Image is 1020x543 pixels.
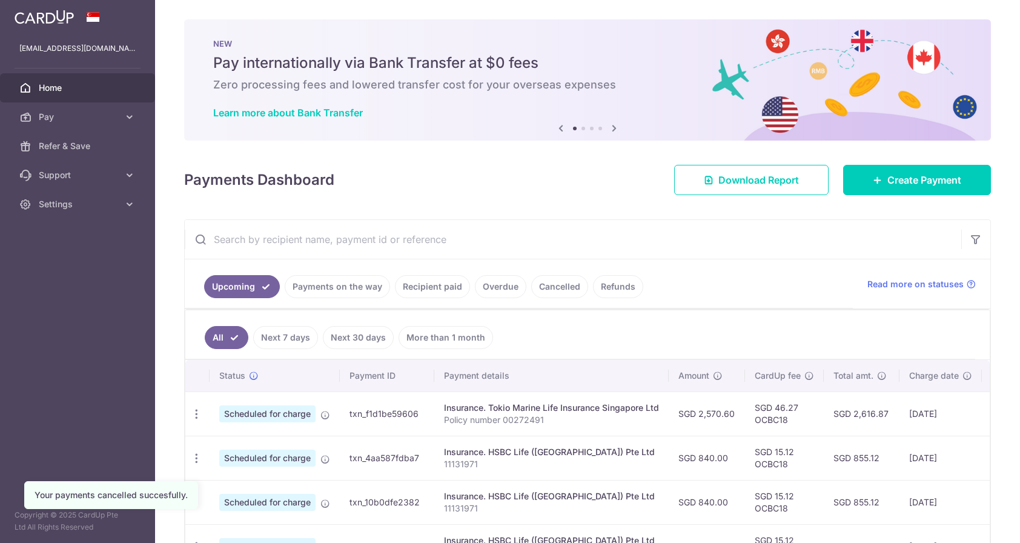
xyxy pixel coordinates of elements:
[899,480,982,524] td: [DATE]
[843,165,991,195] a: Create Payment
[444,414,659,426] p: Policy number 00272491
[184,169,334,191] h4: Payments Dashboard
[593,275,643,298] a: Refunds
[444,490,659,502] div: Insurance. HSBC Life ([GEOGRAPHIC_DATA]) Pte Ltd
[745,480,824,524] td: SGD 15.12 OCBC18
[205,326,248,349] a: All
[899,391,982,436] td: [DATE]
[669,436,745,480] td: SGD 840.00
[219,370,245,382] span: Status
[253,326,318,349] a: Next 7 days
[19,42,136,55] p: [EMAIL_ADDRESS][DOMAIN_NAME]
[213,53,962,73] h5: Pay internationally via Bank Transfer at $0 fees
[899,436,982,480] td: [DATE]
[824,480,899,524] td: SGD 855.12
[745,436,824,480] td: SGD 15.12 OCBC18
[444,446,659,458] div: Insurance. HSBC Life ([GEOGRAPHIC_DATA]) Pte Ltd
[185,220,961,259] input: Search by recipient name, payment id or reference
[475,275,526,298] a: Overdue
[887,173,961,187] span: Create Payment
[824,391,899,436] td: SGD 2,616.87
[340,480,434,524] td: txn_10b0dfe2382
[39,111,119,123] span: Pay
[39,82,119,94] span: Home
[340,436,434,480] td: txn_4aa587fdba7
[399,326,493,349] a: More than 1 month
[434,360,669,391] th: Payment details
[909,370,959,382] span: Charge date
[395,275,470,298] a: Recipient paid
[674,165,829,195] a: Download Report
[718,173,799,187] span: Download Report
[184,19,991,141] img: Bank transfer banner
[15,10,74,24] img: CardUp
[39,140,119,152] span: Refer & Save
[531,275,588,298] a: Cancelled
[39,198,119,210] span: Settings
[204,275,280,298] a: Upcoming
[219,405,316,422] span: Scheduled for charge
[444,402,659,414] div: Insurance. Tokio Marine Life Insurance Singapore Ltd
[824,436,899,480] td: SGD 855.12
[39,169,119,181] span: Support
[444,458,659,470] p: 11131971
[323,326,394,349] a: Next 30 days
[340,360,434,391] th: Payment ID
[867,278,976,290] a: Read more on statuses
[755,370,801,382] span: CardUp fee
[219,450,316,467] span: Scheduled for charge
[669,391,745,436] td: SGD 2,570.60
[213,78,962,92] h6: Zero processing fees and lowered transfer cost for your overseas expenses
[285,275,390,298] a: Payments on the way
[219,494,316,511] span: Scheduled for charge
[213,107,363,119] a: Learn more about Bank Transfer
[867,278,964,290] span: Read more on statuses
[35,489,188,501] div: Your payments cancelled succesfully.
[340,391,434,436] td: txn_f1d1be59606
[213,39,962,48] p: NEW
[745,391,824,436] td: SGD 46.27 OCBC18
[678,370,709,382] span: Amount
[833,370,873,382] span: Total amt.
[669,480,745,524] td: SGD 840.00
[444,502,659,515] p: 11131971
